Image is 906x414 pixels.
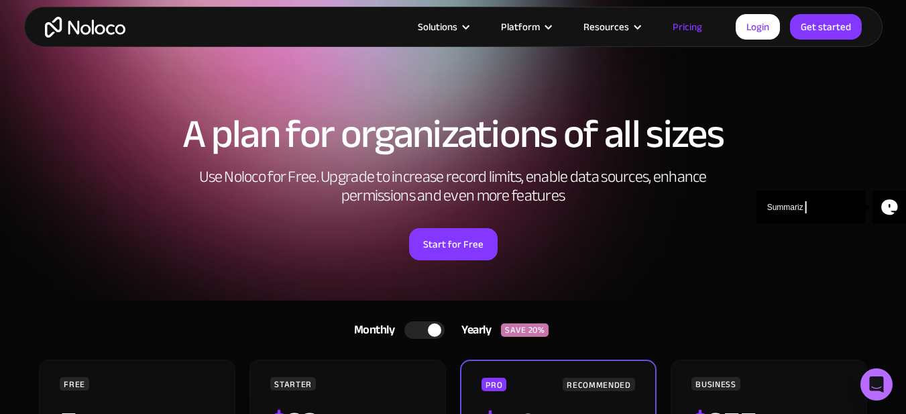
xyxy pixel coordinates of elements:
div: Solutions [418,18,457,36]
div: SAVE 20% [501,323,549,337]
div: Platform [501,18,540,36]
a: Login [736,14,780,40]
div: Resources [567,18,656,36]
div: Monthly [337,320,405,340]
div: FREE [60,377,89,391]
div: Solutions [401,18,484,36]
h1: A plan for organizations of all sizes [38,114,869,154]
a: Get started [790,14,862,40]
a: home [45,17,125,38]
a: Pricing [656,18,719,36]
div: Open Intercom Messenger [860,368,893,401]
div: RECOMMENDED [563,378,634,391]
h2: Use Noloco for Free. Upgrade to increase record limits, enable data sources, enhance permissions ... [185,168,722,205]
a: Start for Free [409,228,498,260]
div: BUSINESS [691,377,740,391]
div: Platform [484,18,567,36]
div: Yearly [445,320,501,340]
div: STARTER [270,377,315,391]
div: Resources [583,18,629,36]
div: PRO [482,378,506,391]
